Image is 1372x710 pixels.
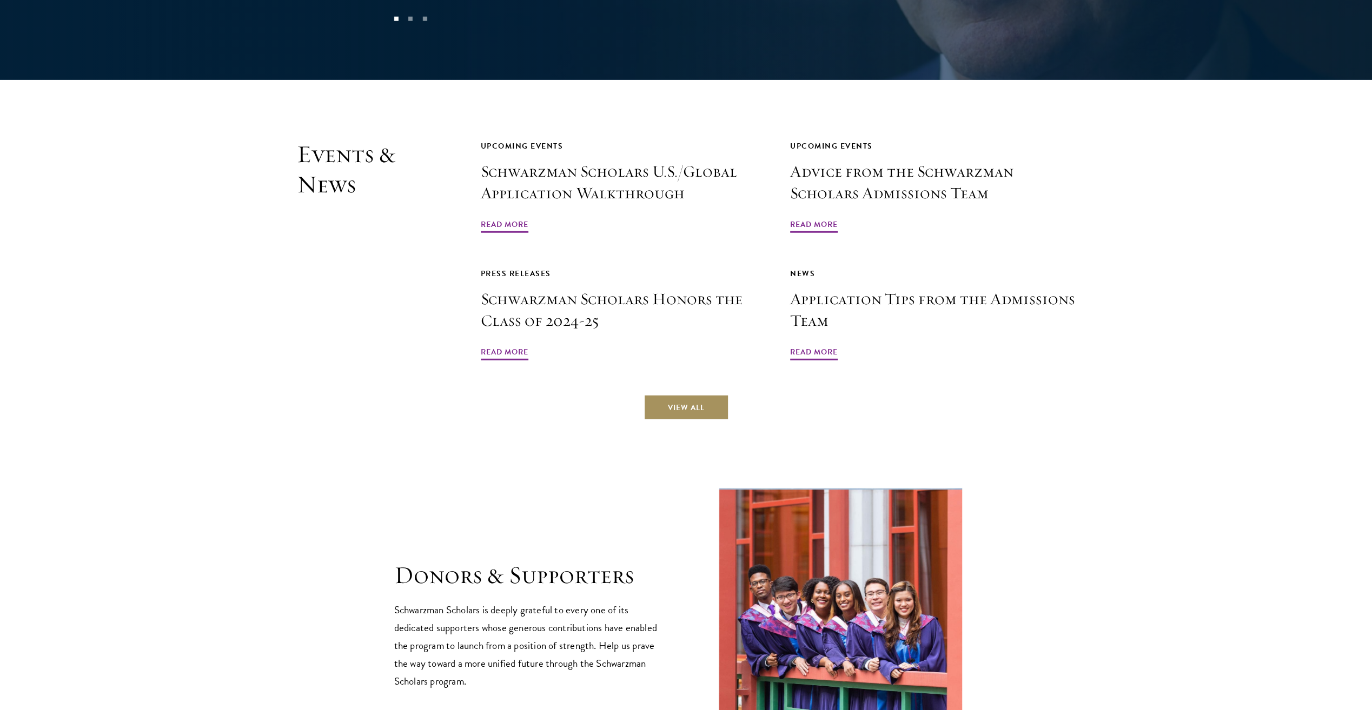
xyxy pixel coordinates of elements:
h3: Application Tips from the Admissions Team [790,289,1076,332]
h1: Donors & Supporters [394,560,665,591]
a: News Application Tips from the Admissions Team Read More [790,267,1076,362]
div: Press Releases [481,267,766,280]
h3: Schwarzman Scholars Honors the Class of 2024-25 [481,289,766,332]
span: Read More [790,345,838,362]
a: Upcoming Events Schwarzman Scholars U.S./Global Application Walkthrough Read More [481,139,766,235]
a: Upcoming Events Advice from the Schwarzman Scholars Admissions Team Read More [790,139,1076,235]
button: 2 of 3 [403,12,417,26]
span: Read More [481,345,528,362]
a: Press Releases Schwarzman Scholars Honors the Class of 2024-25 Read More [481,267,766,362]
div: Upcoming Events [790,139,1076,153]
span: Read More [481,218,528,235]
h3: Schwarzman Scholars U.S./Global Application Walkthrough [481,161,766,204]
button: 1 of 3 [389,12,403,26]
div: News [790,267,1076,280]
p: Schwarzman Scholars is deeply grateful to every one of its dedicated supporters whose generous co... [394,601,665,690]
span: Read More [790,218,838,235]
h3: Advice from the Schwarzman Scholars Admissions Team [790,161,1076,204]
h2: Events & News [297,139,427,362]
a: View All [644,394,729,420]
button: 3 of 3 [417,12,432,26]
div: Upcoming Events [481,139,766,153]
